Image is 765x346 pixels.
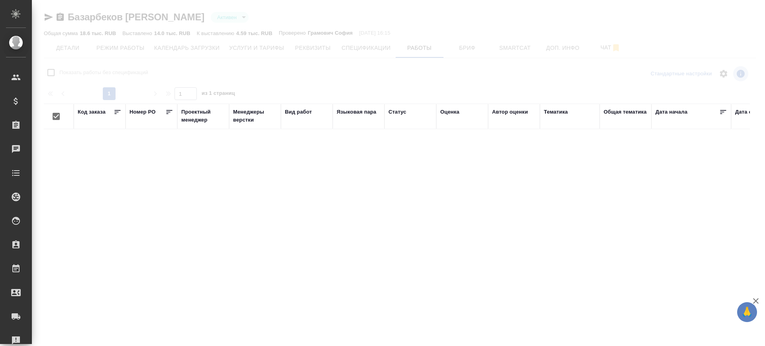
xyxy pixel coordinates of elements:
[492,108,528,116] div: Автор оценки
[233,108,277,124] div: Менеджеры верстки
[544,108,568,116] div: Тематика
[388,108,406,116] div: Статус
[737,302,757,322] button: 🙏
[337,108,377,116] div: Языковая пара
[129,108,155,116] div: Номер PO
[735,108,764,116] div: Дата сдачи
[285,108,312,116] div: Вид работ
[78,108,106,116] div: Код заказа
[655,108,687,116] div: Дата начала
[604,108,647,116] div: Общая тематика
[740,304,754,320] span: 🙏
[181,108,225,124] div: Проектный менеджер
[440,108,459,116] div: Оценка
